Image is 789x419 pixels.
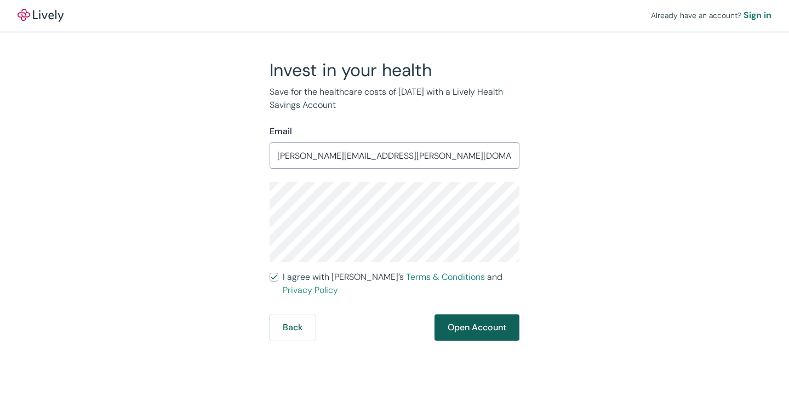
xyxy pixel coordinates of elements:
[270,125,292,138] label: Email
[744,9,771,22] a: Sign in
[283,271,519,297] span: I agree with [PERSON_NAME]’s and
[270,59,519,81] h2: Invest in your health
[270,314,316,341] button: Back
[434,314,519,341] button: Open Account
[651,9,771,22] div: Already have an account?
[18,9,64,22] img: Lively
[270,85,519,112] p: Save for the healthcare costs of [DATE] with a Lively Health Savings Account
[283,284,338,296] a: Privacy Policy
[18,9,64,22] a: LivelyLively
[406,271,485,283] a: Terms & Conditions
